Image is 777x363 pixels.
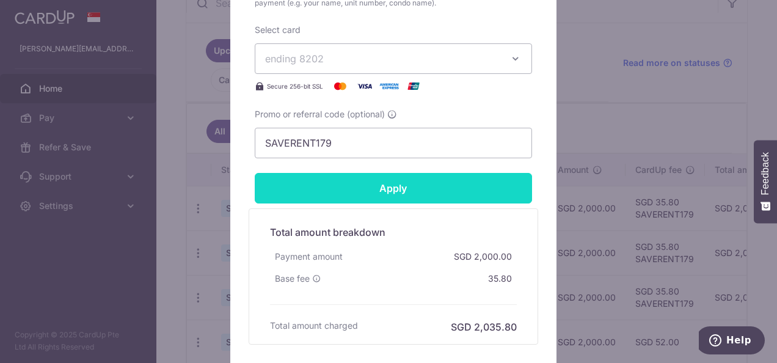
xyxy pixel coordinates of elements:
[483,268,517,290] div: 35.80
[270,246,348,268] div: Payment amount
[275,273,310,285] span: Base fee
[754,140,777,223] button: Feedback - Show survey
[255,108,385,120] span: Promo or referral code (optional)
[255,24,301,36] label: Select card
[451,320,517,334] h6: SGD 2,035.80
[265,53,324,65] span: ending 8202
[449,246,517,268] div: SGD 2,000.00
[401,79,426,94] img: UnionPay
[267,81,323,91] span: Secure 256-bit SSL
[760,152,771,195] span: Feedback
[255,173,532,204] input: Apply
[352,79,377,94] img: Visa
[255,43,532,74] button: ending 8202
[270,225,517,240] h5: Total amount breakdown
[377,79,401,94] img: American Express
[699,326,765,357] iframe: Opens a widget where you can find more information
[328,79,352,94] img: Mastercard
[270,320,358,332] h6: Total amount charged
